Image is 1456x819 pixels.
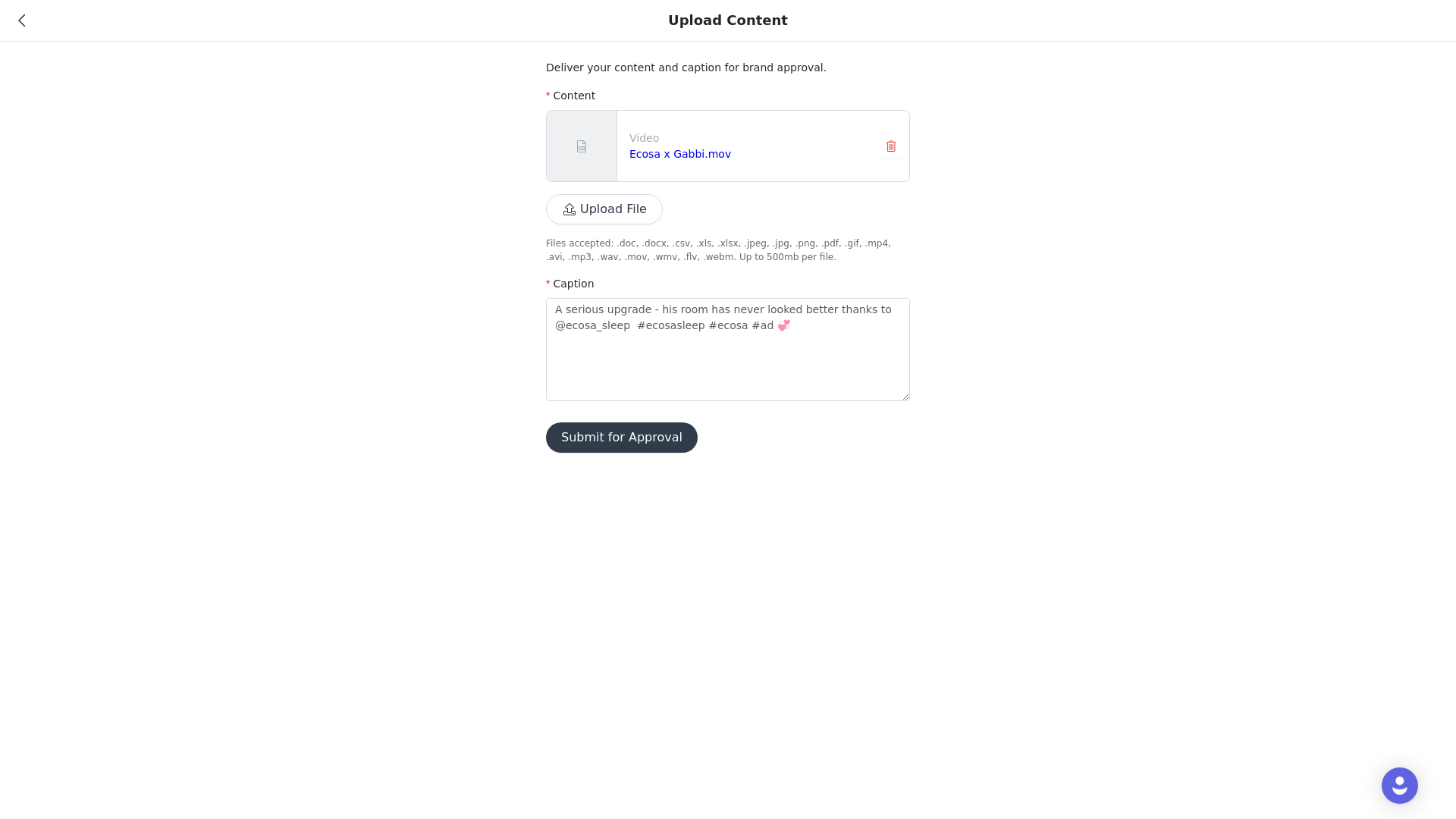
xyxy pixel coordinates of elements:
[546,422,698,453] button: Submit for Approval
[546,204,663,216] span: Upload File
[546,237,910,264] p: Files accepted: .doc, .docx, .csv, .xls, .xlsx, .jpeg, .jpg, .png, .pdf, .gif, .mp4, .avi, .mp3, ...
[546,278,595,290] label: Caption
[546,89,595,102] label: Content
[629,130,867,146] p: Video
[546,60,910,76] p: Deliver your content and caption for brand approval.
[629,148,731,160] a: Ecosa x Gabbi.mov
[546,194,663,224] button: Upload File
[668,12,788,29] div: Upload Content
[1382,767,1418,804] div: Open Intercom Messenger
